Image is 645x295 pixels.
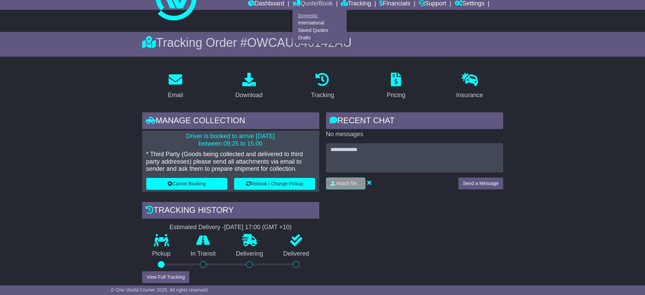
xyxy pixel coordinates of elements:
[458,178,503,189] button: Send a Message
[146,133,315,147] p: Driver is booked to arrive [DATE] between 09:25 to 15:00
[142,271,189,283] button: View Full Tracking
[293,34,346,41] a: Drafts
[293,27,346,34] a: Saved Quotes
[181,250,226,258] p: In Transit
[168,91,183,100] div: Email
[293,19,346,27] a: International
[456,91,483,100] div: Insurance
[142,224,319,231] div: Estimated Delivery -
[382,70,410,102] a: Pricing
[326,131,503,138] p: No messages
[226,250,273,258] p: Delivering
[292,10,347,43] div: Quote/Book
[311,91,334,100] div: Tracking
[235,91,263,100] div: Download
[273,250,319,258] p: Delivered
[234,178,315,190] button: Rebook / Change Pickup
[146,151,315,173] p: * Third Party (Goods being collected and delivered to third party addresses) please send all atta...
[224,224,292,231] div: [DATE] 17:00 (GMT +10)
[293,12,346,19] a: Domestic
[306,70,338,102] a: Tracking
[111,287,209,293] span: © One World Courier 2025. All rights reserved.
[387,91,405,100] div: Pricing
[146,178,227,190] button: Cancel Booking
[142,112,319,131] div: Manage collection
[163,70,187,102] a: Email
[452,70,488,102] a: Insurance
[326,112,503,131] div: RECENT CHAT
[142,250,181,258] p: Pickup
[231,70,267,102] a: Download
[142,35,503,50] div: Tracking Order #
[142,202,319,220] div: Tracking history
[247,36,352,50] span: OWCAU646142AU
